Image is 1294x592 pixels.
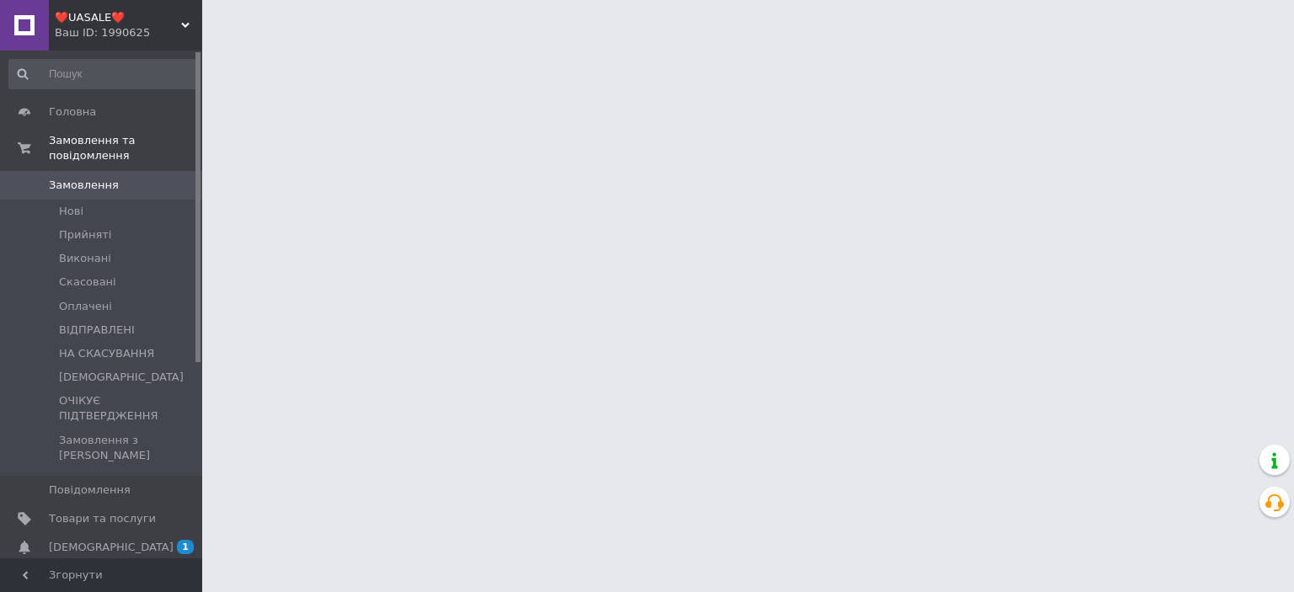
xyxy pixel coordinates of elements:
[55,25,202,40] div: Ваш ID: 1990625
[59,204,83,219] span: Нові
[49,178,119,193] span: Замовлення
[49,133,202,163] span: Замовлення та повідомлення
[59,433,197,463] span: Замовлення з [PERSON_NAME]
[59,393,197,424] span: ОЧІКУЄ ПІДТВЕРДЖЕННЯ
[59,346,154,361] span: НА СКАСУВАННЯ
[49,483,131,498] span: Повідомлення
[59,227,111,243] span: Прийняті
[55,10,181,25] span: ❤️UASALE❤️
[8,59,199,89] input: Пошук
[59,370,184,385] span: [DEMOGRAPHIC_DATA]
[59,323,135,338] span: ВІДПРАВЛЕНІ
[59,299,112,314] span: Оплачені
[59,275,116,290] span: Скасовані
[177,540,194,554] span: 1
[59,251,111,266] span: Виконані
[49,511,156,526] span: Товари та послуги
[49,540,174,555] span: [DEMOGRAPHIC_DATA]
[49,104,96,120] span: Головна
